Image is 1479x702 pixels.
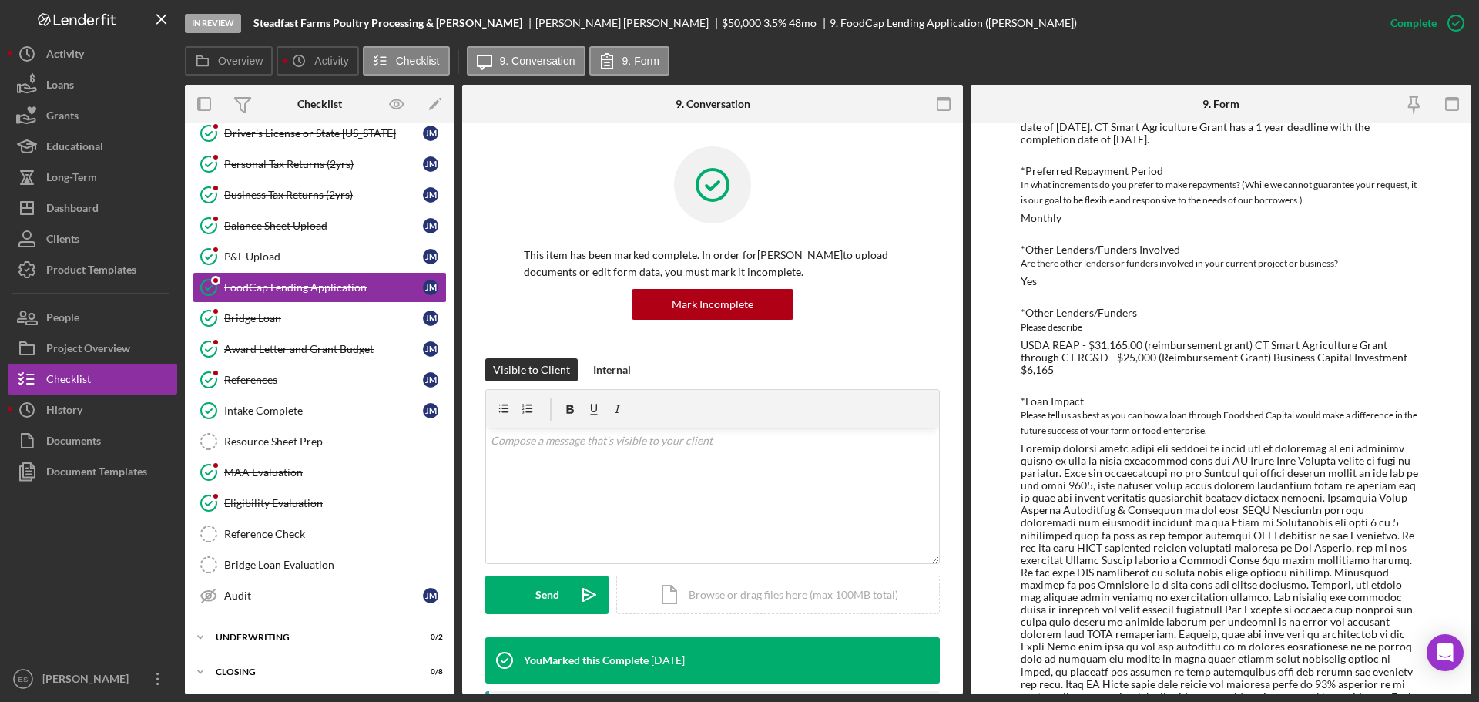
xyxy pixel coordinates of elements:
div: 0 / 2 [415,633,443,642]
button: People [8,302,177,333]
div: History [46,395,82,429]
div: FoodCap Lending Application [224,281,423,294]
div: 3.5 % [763,17,786,29]
button: Visible to Client [485,358,578,381]
a: History [8,395,177,425]
div: Mark Incomplete [672,289,753,320]
a: MAA Evaluation [193,457,447,488]
div: Checklist [297,98,342,110]
button: Grants [8,100,177,131]
div: Closing [216,667,404,677]
a: Dashboard [8,193,177,223]
button: Loans [8,69,177,100]
a: Balance Sheet UploadJM [193,210,447,241]
label: Checklist [396,55,440,67]
div: [PERSON_NAME] [39,663,139,698]
a: Bridge LoanJM [193,303,447,334]
a: FoodCap Lending ApplicationJM [193,272,447,303]
div: Open Intercom Messenger [1427,634,1464,671]
div: People [46,302,79,337]
button: Send [485,576,609,614]
div: Clients [46,223,79,258]
div: Personal Tax Returns (2yrs) [224,158,423,170]
button: Internal [585,358,639,381]
div: 9. FoodCap Lending Application ([PERSON_NAME]) [830,17,1077,29]
a: Driver's License or State [US_STATE]JM [193,118,447,149]
a: Business Tax Returns (2yrs)JM [193,180,447,210]
div: Business Tax Returns (2yrs) [224,189,423,201]
button: Complete [1375,8,1471,39]
div: Bridge Loan Evaluation [224,559,446,571]
div: Bridge Loan [224,312,423,324]
div: Visible to Client [493,358,570,381]
div: J M [423,249,438,264]
div: Document Templates [46,456,147,491]
a: ReferencesJM [193,364,447,395]
div: Activity [46,39,84,73]
div: Reference Check [224,528,446,540]
div: Award Letter and Grant Budget [224,343,423,355]
label: 9. Form [622,55,659,67]
div: Monthly [1021,212,1061,224]
div: USDA REAP - $31,165.00 (reimbursement grant) CT Smart Agriculture Grant through CT RC&D - $25,000... [1021,339,1421,376]
button: Checklist [363,46,450,76]
a: Project Overview [8,333,177,364]
button: Documents [8,425,177,456]
button: Clients [8,223,177,254]
a: Educational [8,131,177,162]
div: Please describe [1021,320,1421,335]
div: Loans [46,69,74,104]
div: [PERSON_NAME] [PERSON_NAME] [535,17,722,29]
div: Are there other lenders or funders involved in your current project or business? [1021,256,1421,271]
div: J M [423,311,438,326]
button: Document Templates [8,456,177,487]
div: You Marked this Complete [524,654,649,667]
div: 48 mo [789,17,817,29]
div: Dashboard [46,193,99,227]
a: Resource Sheet Prep [193,426,447,457]
div: *Preferred Repayment Period [1021,165,1421,177]
button: Activity [8,39,177,69]
div: Long-Term [46,162,97,196]
a: Bridge Loan Evaluation [193,549,447,580]
a: AuditJM [193,580,447,611]
div: P&L Upload [224,250,423,263]
div: J M [423,126,438,141]
label: Activity [314,55,348,67]
div: Complete [1390,8,1437,39]
a: P&L UploadJM [193,241,447,272]
div: Checklist [46,364,91,398]
button: Mark Incomplete [632,289,793,320]
b: Steadfast Farms Poultry Processing & [PERSON_NAME] [253,17,522,29]
button: 9. Conversation [467,46,585,76]
button: Checklist [8,364,177,395]
div: Send [535,576,559,614]
div: Project Overview [46,333,130,368]
div: J M [423,372,438,388]
div: MAA Evaluation [224,466,446,479]
div: Product Templates [46,254,136,289]
text: ES [18,675,29,684]
p: This item has been marked complete. In order for [PERSON_NAME] to upload documents or edit form d... [524,247,901,281]
label: Overview [218,55,263,67]
div: $50,000 [722,17,761,29]
div: Resource Sheet Prep [224,435,446,448]
div: J M [423,341,438,357]
div: In Review [185,14,241,33]
div: Educational [46,131,103,166]
div: References [224,374,423,386]
div: J M [423,187,438,203]
div: Eligibility Evaluation [224,497,446,509]
a: Eligibility Evaluation [193,488,447,519]
div: J M [423,218,438,233]
div: Yes [1021,275,1037,287]
div: J M [423,588,438,603]
div: J M [423,403,438,418]
div: 0 / 8 [415,667,443,677]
